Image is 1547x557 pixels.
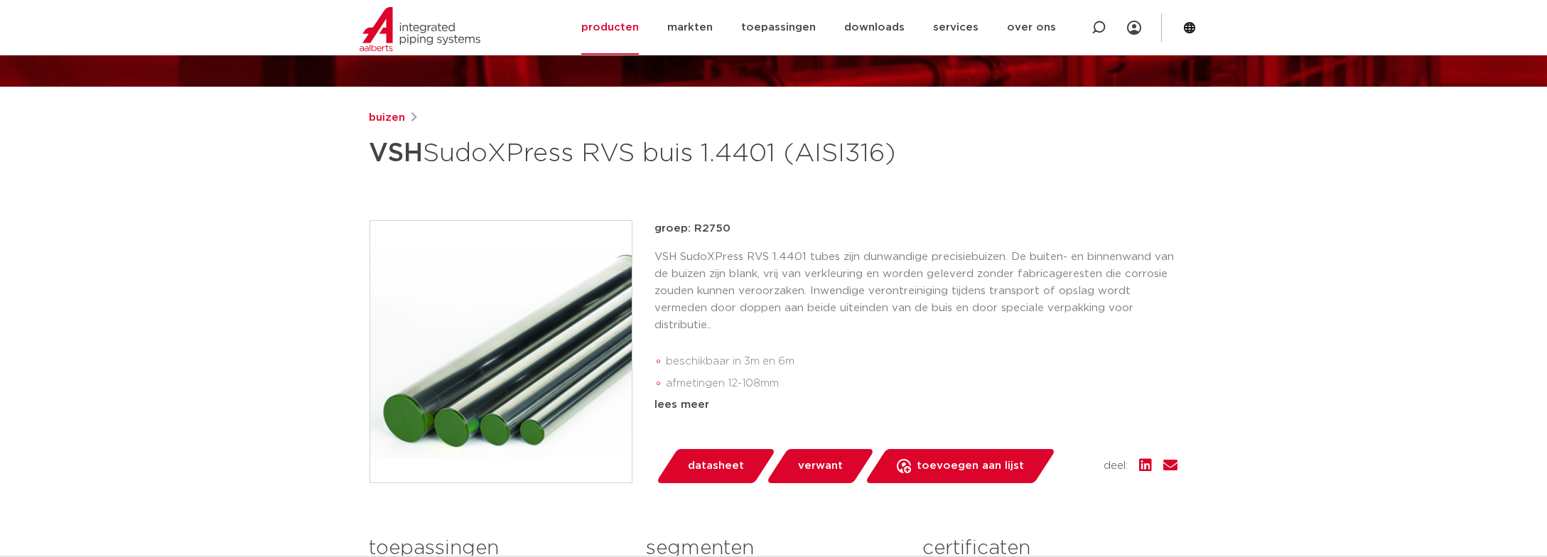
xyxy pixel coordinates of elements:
h1: SudoXPress RVS buis 1.4401 (AISI316) [370,132,903,175]
strong: VSH [370,141,424,166]
a: datasheet [655,449,776,483]
li: afmetingen 12-108mm [667,372,1178,395]
p: groep: R2750 [655,220,1178,237]
a: verwant [765,449,875,483]
a: buizen [370,109,406,126]
li: beschikbaar in 3m en 6m [667,350,1178,373]
div: my IPS [1127,12,1141,43]
span: verwant [798,455,843,477]
span: datasheet [688,455,744,477]
p: VSH SudoXPress RVS 1.4401 tubes zijn dunwandige precisiebuizen. De buiten- en binnenwand van de b... [655,249,1178,334]
div: lees meer [655,396,1178,413]
span: deel: [1104,458,1128,475]
span: toevoegen aan lijst [917,455,1024,477]
img: Product Image for VSH SudoXPress RVS buis 1.4401 (AISI316) [370,221,632,482]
